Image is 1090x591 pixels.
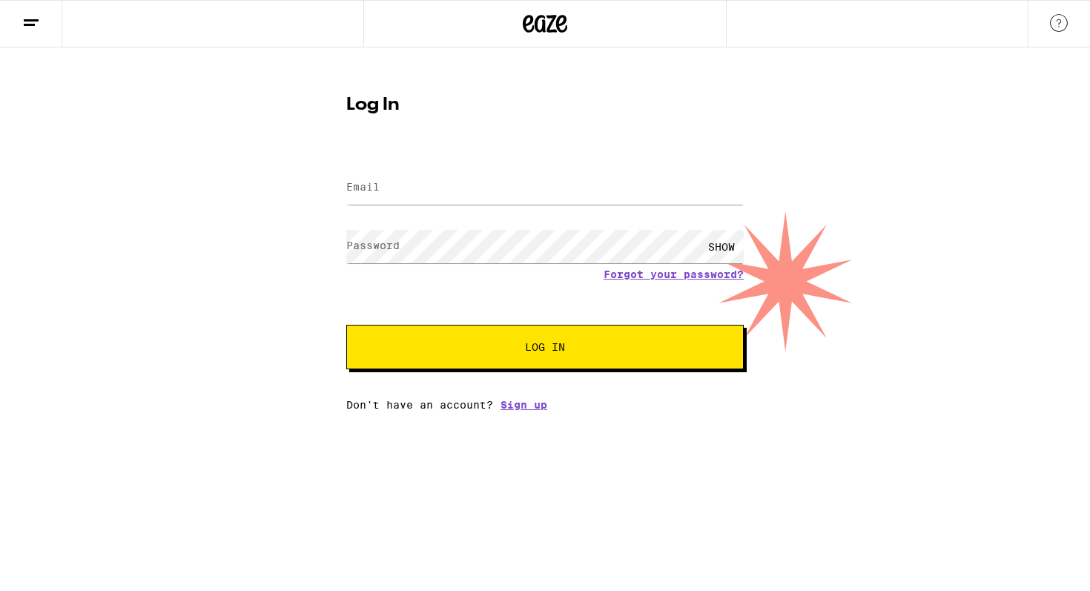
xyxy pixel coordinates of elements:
[9,10,107,22] span: Hi. Need any help?
[604,268,744,280] a: Forgot your password?
[346,181,380,193] label: Email
[699,230,744,263] div: SHOW
[346,240,400,251] label: Password
[346,325,744,369] button: Log In
[346,96,744,114] h1: Log In
[501,399,547,411] a: Sign up
[346,171,744,205] input: Email
[525,342,565,352] span: Log In
[346,399,744,411] div: Don't have an account?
